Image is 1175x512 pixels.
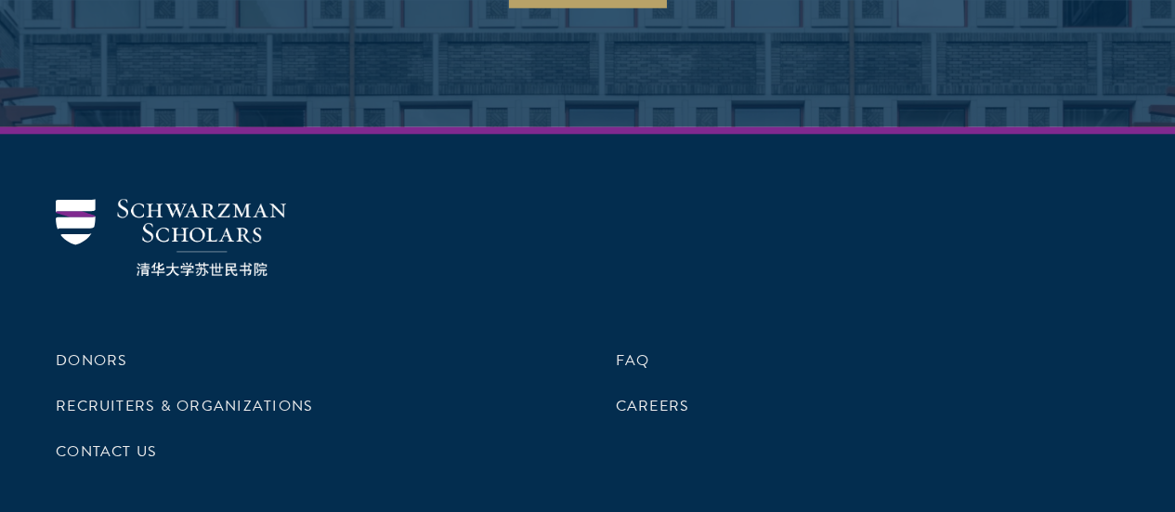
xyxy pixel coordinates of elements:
a: Contact Us [56,440,157,463]
img: Schwarzman Scholars [56,199,286,276]
a: Recruiters & Organizations [56,395,313,417]
a: FAQ [616,349,650,372]
a: Careers [616,395,690,417]
a: Donors [56,349,127,372]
